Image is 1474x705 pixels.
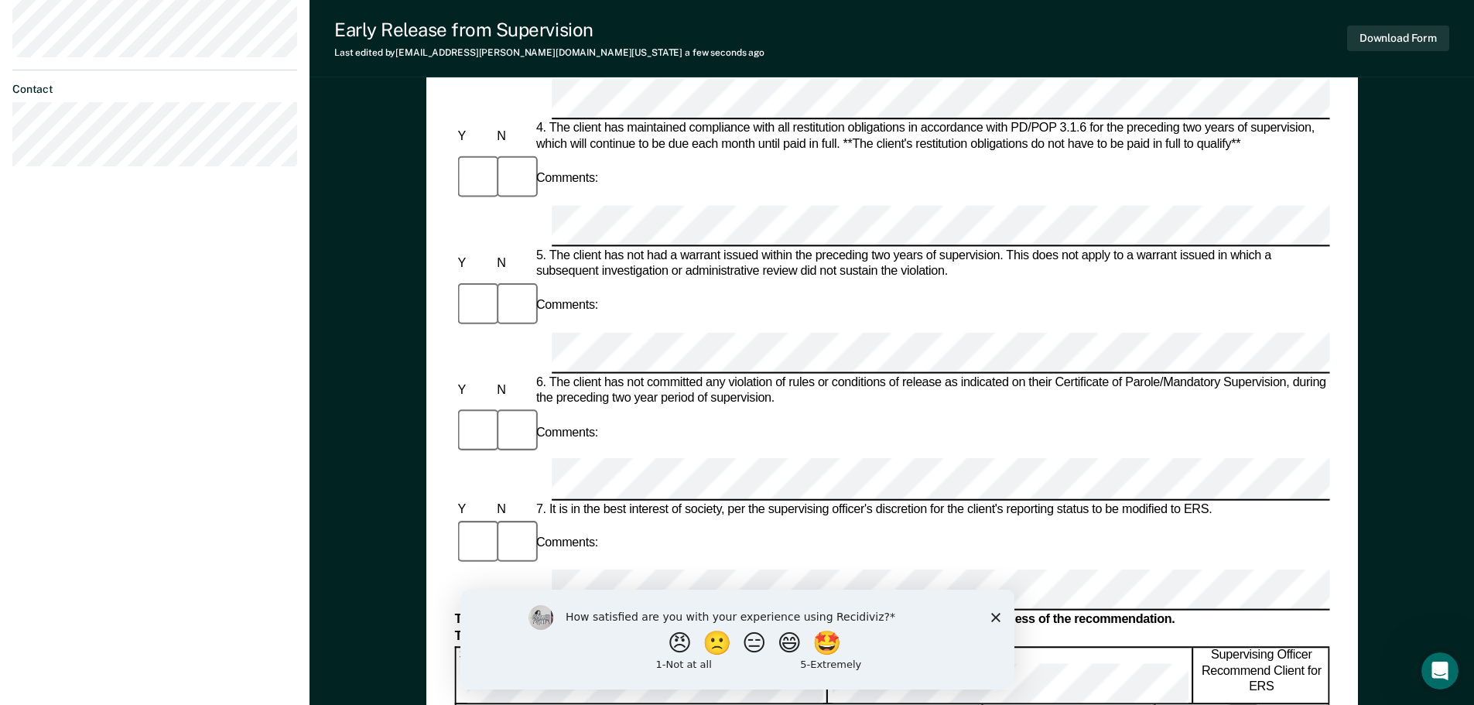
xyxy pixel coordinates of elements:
[685,47,764,58] span: a few seconds ago
[334,19,764,41] div: Early Release from Supervision
[456,649,827,703] div: Supervising Officer:
[532,375,1329,406] div: 6. The client has not committed any violation of rules or conditions of release as indicated on t...
[532,248,1329,280] div: 5. The client has not had a warrant issued within the preceding two years of supervision. This do...
[532,298,600,313] div: Comments:
[454,383,494,399] div: Y
[1347,26,1449,51] button: Download Form
[454,256,494,272] div: Y
[829,649,1192,703] div: Date:
[494,256,533,272] div: N
[532,121,1329,153] div: 4. The client has maintained compliance with all restitution obligations in accordance with PD/PO...
[12,83,297,96] dt: Contact
[454,630,1329,645] div: The Region Director will make the final decision regarding the client's ERS eligibility
[460,590,1014,690] iframe: Survey by Kim from Recidiviz
[494,129,533,145] div: N
[532,501,1329,517] div: 7. It is in the best interest of society, per the supervising officer's discretion for the client...
[454,129,494,145] div: Y
[494,501,533,517] div: N
[494,383,533,399] div: N
[1421,652,1459,690] iframe: Intercom live chat
[532,425,600,440] div: Comments:
[532,536,600,551] div: Comments:
[1195,649,1329,703] div: Supervising Officer Recommend Client for ERS
[454,501,494,517] div: Y
[454,612,1329,628] div: This form should be forwarded through the supervising officer's entire chain of command, regardle...
[334,47,764,58] div: Last edited by [EMAIL_ADDRESS][PERSON_NAME][DOMAIN_NAME][US_STATE]
[532,172,600,187] div: Comments:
